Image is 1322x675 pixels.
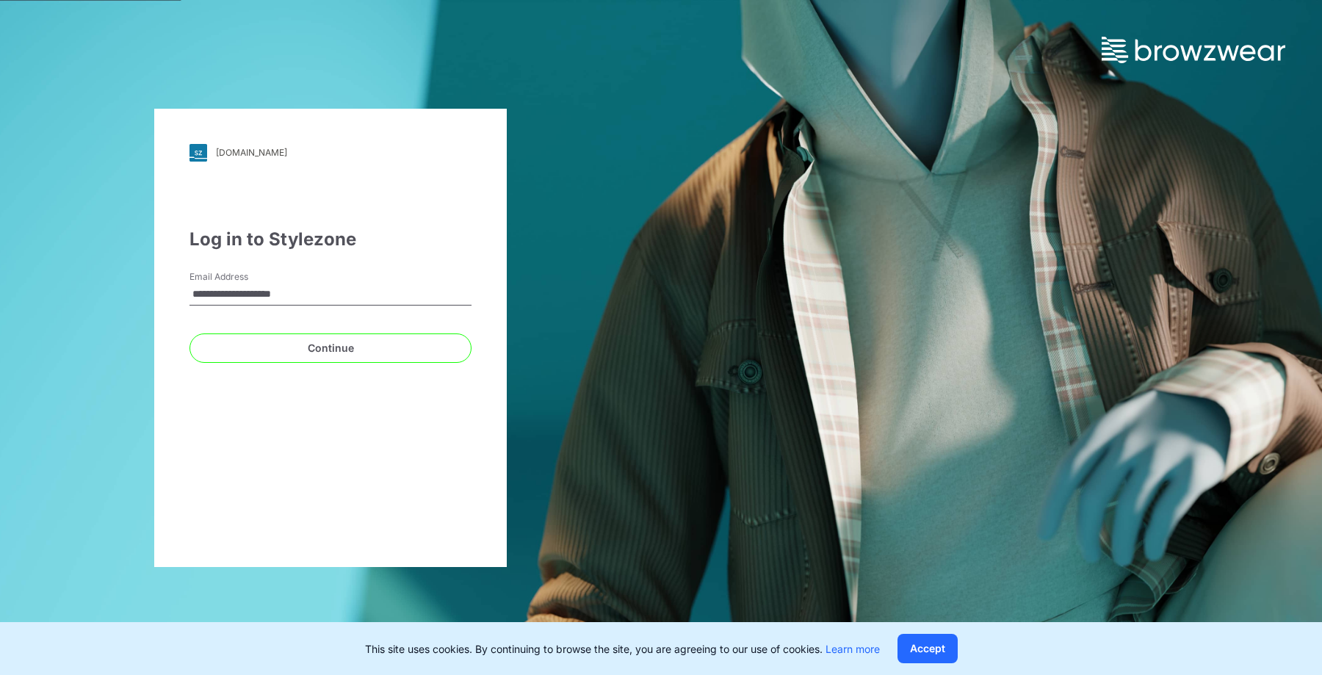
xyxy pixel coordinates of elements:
[1102,37,1285,63] img: browzwear-logo.73288ffb.svg
[189,144,472,162] a: [DOMAIN_NAME]
[897,634,958,663] button: Accept
[189,333,472,363] button: Continue
[826,643,880,655] a: Learn more
[216,147,287,158] div: [DOMAIN_NAME]
[189,226,472,253] div: Log in to Stylezone
[189,270,292,284] label: Email Address
[365,641,880,657] p: This site uses cookies. By continuing to browse the site, you are agreeing to our use of cookies.
[189,144,207,162] img: svg+xml;base64,PHN2ZyB3aWR0aD0iMjgiIGhlaWdodD0iMjgiIHZpZXdCb3g9IjAgMCAyOCAyOCIgZmlsbD0ibm9uZSIgeG...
